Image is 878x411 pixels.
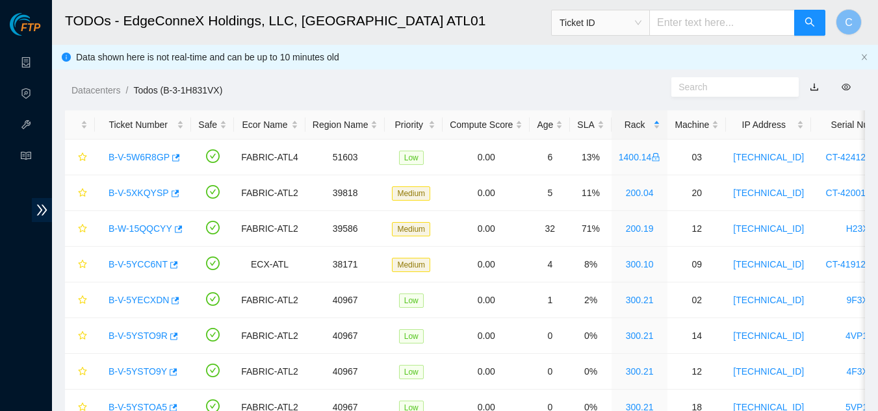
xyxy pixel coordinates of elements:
td: 8% [570,247,611,282]
span: star [78,188,87,199]
td: 14 [667,318,726,354]
span: eye [842,82,851,92]
td: 0.00 [443,282,530,318]
span: Medium [392,258,430,272]
td: 0.00 [443,211,530,247]
td: 5 [530,175,570,211]
img: Akamai Technologies [10,13,66,36]
a: [TECHNICAL_ID] [733,259,804,269]
td: 2% [570,282,611,318]
a: 300.21 [626,330,654,341]
td: 39586 [305,211,385,247]
button: download [800,77,829,97]
a: 1400.14lock [619,152,661,162]
span: star [78,260,87,270]
span: star [78,367,87,377]
td: 0.00 [443,247,530,282]
td: 32 [530,211,570,247]
td: 0.00 [443,318,530,354]
span: check-circle [206,149,220,163]
span: check-circle [206,328,220,342]
a: Akamai TechnologiesFTP [10,23,40,40]
span: star [78,295,87,306]
input: Search [678,80,781,94]
a: [TECHNICAL_ID] [733,295,804,305]
span: Medium [392,222,430,236]
a: Todos (B-3-1H831VX) [133,85,222,95]
span: Medium [392,186,430,201]
td: FABRIC-ATL4 [234,140,305,175]
a: [TECHNICAL_ID] [733,223,804,234]
input: Enter text here... [649,10,795,36]
td: 40967 [305,318,385,354]
td: FABRIC-ATL2 [234,211,305,247]
a: B-V-5YSTO9Y [109,366,167,377]
a: Datacenters [71,85,120,95]
button: search [794,10,825,36]
span: check-circle [206,185,220,199]
td: 40967 [305,282,385,318]
a: B-V-5W6R8GP [109,152,170,162]
span: close [860,53,868,61]
td: 71% [570,211,611,247]
td: 0% [570,318,611,354]
a: 300.10 [626,259,654,269]
a: [TECHNICAL_ID] [733,188,804,198]
span: check-circle [206,256,220,270]
td: 09 [667,247,726,282]
a: 200.04 [626,188,654,198]
td: 0.00 [443,354,530,390]
button: close [860,53,868,62]
span: / [125,85,128,95]
button: star [72,290,88,310]
span: check-circle [206,221,220,234]
td: 11% [570,175,611,211]
button: star [72,325,88,346]
td: 02 [667,282,726,318]
td: FABRIC-ATL2 [234,175,305,211]
td: 12 [667,354,726,390]
button: star [72,147,88,168]
a: 300.21 [626,366,654,377]
span: read [21,145,31,171]
span: Low [399,329,424,343]
td: ECX-ATL [234,247,305,282]
span: C [845,14,853,31]
td: 6 [530,140,570,175]
span: FTP [21,22,40,34]
a: [TECHNICAL_ID] [733,330,804,341]
span: lock [651,153,660,162]
a: 300.21 [626,295,654,305]
a: B-W-15QQCYY [109,223,172,234]
span: check-circle [206,364,220,377]
span: star [78,331,87,342]
td: 20 [667,175,726,211]
td: 1 [530,282,570,318]
span: search [805,17,815,29]
td: 12 [667,211,726,247]
span: Ticket ID [560,13,641,32]
td: 0.00 [443,175,530,211]
span: Low [399,293,424,308]
td: 40967 [305,354,385,390]
a: [TECHNICAL_ID] [733,366,804,377]
td: 51603 [305,140,385,175]
td: 0 [530,354,570,390]
td: 0 [530,318,570,354]
button: star [72,254,88,275]
a: B-V-5XKQYSP [109,188,169,198]
td: 03 [667,140,726,175]
button: star [72,361,88,382]
a: B-V-5YECXDN [109,295,169,305]
span: Low [399,365,424,379]
button: C [836,9,862,35]
td: 0.00 [443,140,530,175]
a: 200.19 [626,223,654,234]
span: star [78,153,87,163]
button: star [72,218,88,239]
span: double-right [32,198,52,222]
td: FABRIC-ATL2 [234,318,305,354]
span: Low [399,151,424,165]
a: [TECHNICAL_ID] [733,152,804,162]
a: download [810,82,819,92]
